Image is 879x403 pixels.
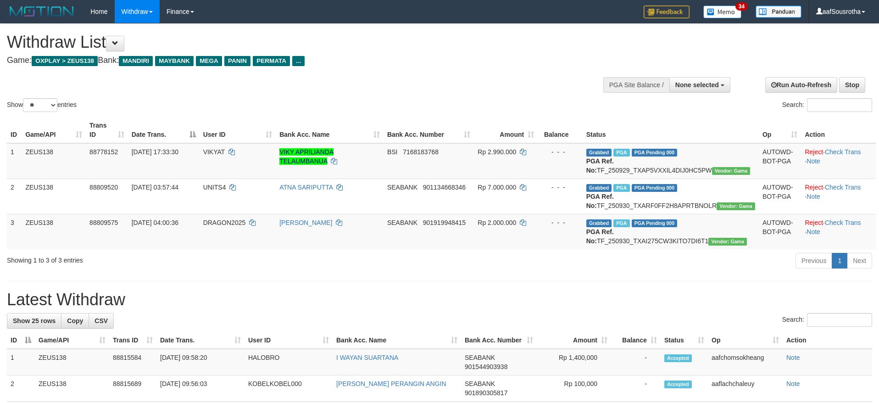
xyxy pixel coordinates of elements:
[35,332,109,349] th: Game/API: activate to sort column ascending
[632,184,678,192] span: PGA Pending
[717,202,755,210] span: Vendor URL: https://trx31.1velocity.biz
[423,219,466,226] span: Copy 901919948415 to clipboard
[461,332,537,349] th: Bank Acc. Number: activate to sort column ascending
[703,6,742,18] img: Button%20Memo.svg
[292,56,305,66] span: ...
[782,313,872,327] label: Search:
[541,147,579,157] div: - - -
[245,349,333,375] td: HALOBRO
[759,214,801,249] td: AUTOWD-BOT-PGA
[807,98,872,112] input: Search:
[801,143,876,179] td: · ·
[245,332,333,349] th: User ID: activate to sort column ascending
[712,167,751,175] span: Vendor URL: https://trx31.1velocity.biz
[35,375,109,402] td: ZEUS138
[203,148,225,156] span: VIKYAT
[644,6,690,18] img: Feedback.jpg
[765,77,837,93] a: Run Auto-Refresh
[156,375,245,402] td: [DATE] 09:56:03
[109,332,156,349] th: Trans ID: activate to sort column ascending
[735,2,748,11] span: 34
[86,117,128,143] th: Trans ID: activate to sort column ascending
[224,56,250,66] span: PANIN
[583,143,759,179] td: TF_250929_TXAP5VXXIL4DIJ0HC5PW
[89,219,118,226] span: 88809575
[7,214,22,249] td: 3
[807,228,820,235] a: Note
[825,148,861,156] a: Check Trans
[708,349,783,375] td: aafchomsokheang
[7,56,577,65] h4: Game: Bank:
[465,354,495,361] span: SEABANK
[756,6,801,18] img: panduan.png
[32,56,98,66] span: OXPLAY > ZEUS138
[611,332,661,349] th: Balance: activate to sort column ascending
[128,117,200,143] th: Date Trans.: activate to sort column descending
[245,375,333,402] td: KOBELKOBEL000
[109,375,156,402] td: 88815689
[132,219,178,226] span: [DATE] 04:00:36
[61,313,89,329] a: Copy
[664,381,692,388] span: Accepted
[119,56,153,66] span: MANDIRI
[807,313,872,327] input: Search:
[203,219,246,226] span: DRAGON2025
[22,143,86,179] td: ZEUS138
[478,184,516,191] span: Rp 7.000.000
[664,354,692,362] span: Accepted
[708,375,783,402] td: aaflachchaleuy
[759,179,801,214] td: AUTOWD-BOT-PGA
[583,179,759,214] td: TF_250930_TXARF0FF2H8APRTBNOLR
[805,148,823,156] a: Reject
[423,184,466,191] span: Copy 901134668346 to clipboard
[603,77,669,93] div: PGA Site Balance /
[805,184,823,191] a: Reject
[586,149,612,157] span: Grabbed
[7,375,35,402] td: 2
[586,228,614,245] b: PGA Ref. No:
[13,317,56,325] span: Show 25 rows
[22,214,86,249] td: ZEUS138
[801,117,876,143] th: Action
[387,219,417,226] span: SEABANK
[336,354,398,361] a: I WAYAN SUARTANA
[796,253,832,269] a: Previous
[279,219,332,226] a: [PERSON_NAME]
[465,380,495,387] span: SEABANK
[132,184,178,191] span: [DATE] 03:57:44
[586,184,612,192] span: Grabbed
[7,179,22,214] td: 2
[583,214,759,249] td: TF_250930_TXAI275CW3KITO7DI6T1
[7,143,22,179] td: 1
[7,332,35,349] th: ID: activate to sort column descending
[541,218,579,227] div: - - -
[22,179,86,214] td: ZEUS138
[583,117,759,143] th: Status
[586,219,612,227] span: Grabbed
[786,354,800,361] a: Note
[253,56,290,66] span: PERMATA
[586,157,614,174] b: PGA Ref. No:
[586,193,614,209] b: PGA Ref. No:
[384,117,474,143] th: Bank Acc. Number: activate to sort column ascending
[478,219,516,226] span: Rp 2.000.000
[465,389,507,397] span: Copy 901890305817 to clipboard
[538,117,582,143] th: Balance
[7,349,35,375] td: 1
[611,375,661,402] td: -
[783,332,872,349] th: Action
[387,148,398,156] span: BSI
[23,98,57,112] select: Showentries
[35,349,109,375] td: ZEUS138
[759,143,801,179] td: AUTOWD-BOT-PGA
[89,313,114,329] a: CSV
[7,33,577,51] h1: Withdraw List
[537,332,611,349] th: Amount: activate to sort column ascending
[276,117,384,143] th: Bank Acc. Name: activate to sort column ascending
[825,219,861,226] a: Check Trans
[279,148,334,165] a: VIKY APRILIANDA TELAUMBANUA
[708,238,747,246] span: Vendor URL: https://trx31.1velocity.biz
[387,184,417,191] span: SEABANK
[336,380,446,387] a: [PERSON_NAME] PERANGIN ANGIN
[613,219,629,227] span: Marked by aafkaynarin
